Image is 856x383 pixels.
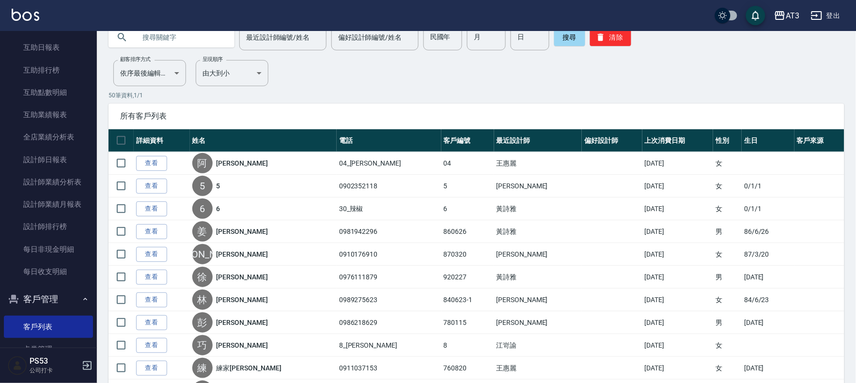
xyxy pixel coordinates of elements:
[136,292,167,307] a: 查看
[441,334,494,357] td: 8
[217,340,268,350] a: [PERSON_NAME]
[713,266,742,289] td: 男
[742,175,794,198] td: 0/1/1
[192,244,213,264] div: [PERSON_NAME]
[494,129,582,152] th: 最近設計師
[713,129,742,152] th: 性別
[441,129,494,152] th: 客戶編號
[196,60,268,86] div: 由大到小
[4,81,93,104] a: 互助點數明細
[770,6,803,26] button: AT3
[746,6,765,25] button: save
[590,29,631,46] button: 清除
[192,335,213,355] div: 巧
[642,311,713,334] td: [DATE]
[642,220,713,243] td: [DATE]
[337,220,441,243] td: 0981942296
[494,175,582,198] td: [PERSON_NAME]
[192,221,213,242] div: 姜
[713,334,742,357] td: 女
[642,198,713,220] td: [DATE]
[441,220,494,243] td: 860626
[494,243,582,266] td: [PERSON_NAME]
[337,266,441,289] td: 0976111879
[642,175,713,198] td: [DATE]
[713,289,742,311] td: 女
[441,175,494,198] td: 5
[642,334,713,357] td: [DATE]
[642,289,713,311] td: [DATE]
[217,227,268,236] a: [PERSON_NAME]
[441,289,494,311] td: 840623-1
[642,129,713,152] th: 上次消費日期
[192,290,213,310] div: 林
[192,199,213,219] div: 6
[192,312,213,333] div: 彭
[4,126,93,148] a: 全店業績分析表
[4,215,93,238] a: 設計師排行榜
[4,338,93,360] a: 卡券管理
[4,36,93,59] a: 互助日報表
[4,104,93,126] a: 互助業績報表
[642,152,713,175] td: [DATE]
[337,334,441,357] td: 8_[PERSON_NAME]
[441,311,494,334] td: 780115
[441,198,494,220] td: 6
[136,315,167,330] a: 查看
[30,366,79,375] p: 公司打卡
[713,357,742,380] td: 女
[337,129,441,152] th: 電話
[441,243,494,266] td: 870320
[713,220,742,243] td: 男
[4,171,93,193] a: 設計師業績分析表
[494,266,582,289] td: 黃詩雅
[713,175,742,198] td: 女
[8,356,27,375] img: Person
[4,316,93,338] a: 客戶列表
[217,272,268,282] a: [PERSON_NAME]
[742,243,794,266] td: 87/3/20
[713,311,742,334] td: 男
[494,198,582,220] td: 黃詩雅
[807,7,844,25] button: 登出
[742,220,794,243] td: 86/6/26
[136,179,167,194] a: 查看
[136,247,167,262] a: 查看
[4,238,93,260] a: 每日非現金明細
[742,198,794,220] td: 0/1/1
[337,311,441,334] td: 0986218629
[190,129,337,152] th: 姓名
[441,357,494,380] td: 760820
[642,266,713,289] td: [DATE]
[742,129,794,152] th: 生日
[113,60,186,86] div: 依序最後編輯時間
[337,152,441,175] td: 04_[PERSON_NAME]
[337,243,441,266] td: 0910176910
[494,289,582,311] td: [PERSON_NAME]
[494,334,582,357] td: 江岢諭
[441,266,494,289] td: 920227
[494,152,582,175] td: 王惠麗
[337,198,441,220] td: 30_辣椒
[4,287,93,312] button: 客戶管理
[217,318,268,327] a: [PERSON_NAME]
[337,175,441,198] td: 0902352118
[120,111,833,121] span: 所有客戶列表
[337,289,441,311] td: 0989275623
[554,29,585,46] button: 搜尋
[742,311,794,334] td: [DATE]
[494,357,582,380] td: 王惠麗
[494,311,582,334] td: [PERSON_NAME]
[192,358,213,378] div: 練
[120,56,151,63] label: 顧客排序方式
[217,249,268,259] a: [PERSON_NAME]
[713,152,742,175] td: 女
[713,243,742,266] td: 女
[217,204,220,214] a: 6
[136,338,167,353] a: 查看
[109,91,844,100] p: 50 筆資料, 1 / 1
[786,10,799,22] div: AT3
[136,270,167,285] a: 查看
[4,59,93,81] a: 互助排行榜
[4,149,93,171] a: 設計師日報表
